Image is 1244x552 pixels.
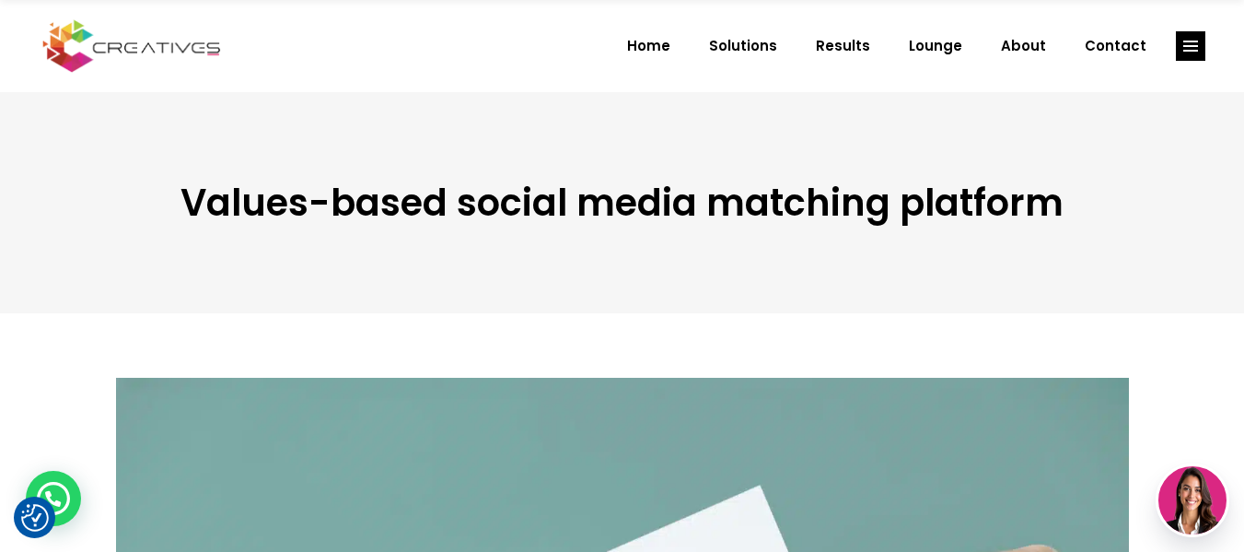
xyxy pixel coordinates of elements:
[21,504,49,532] button: Consent Preferences
[1065,22,1166,70] a: Contact
[889,22,982,70] a: Lounge
[1158,466,1227,534] img: agent
[26,471,81,526] div: WhatsApp contact
[690,22,796,70] a: Solutions
[116,181,1129,225] h3: Values-based social media matching platform
[1085,22,1146,70] span: Contact
[982,22,1065,70] a: About
[1001,22,1046,70] span: About
[627,22,670,70] span: Home
[709,22,777,70] span: Solutions
[608,22,690,70] a: Home
[796,22,889,70] a: Results
[21,504,49,532] img: Revisit consent button
[39,18,225,75] img: Creatives
[909,22,962,70] span: Lounge
[1176,31,1205,61] a: link
[816,22,870,70] span: Results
